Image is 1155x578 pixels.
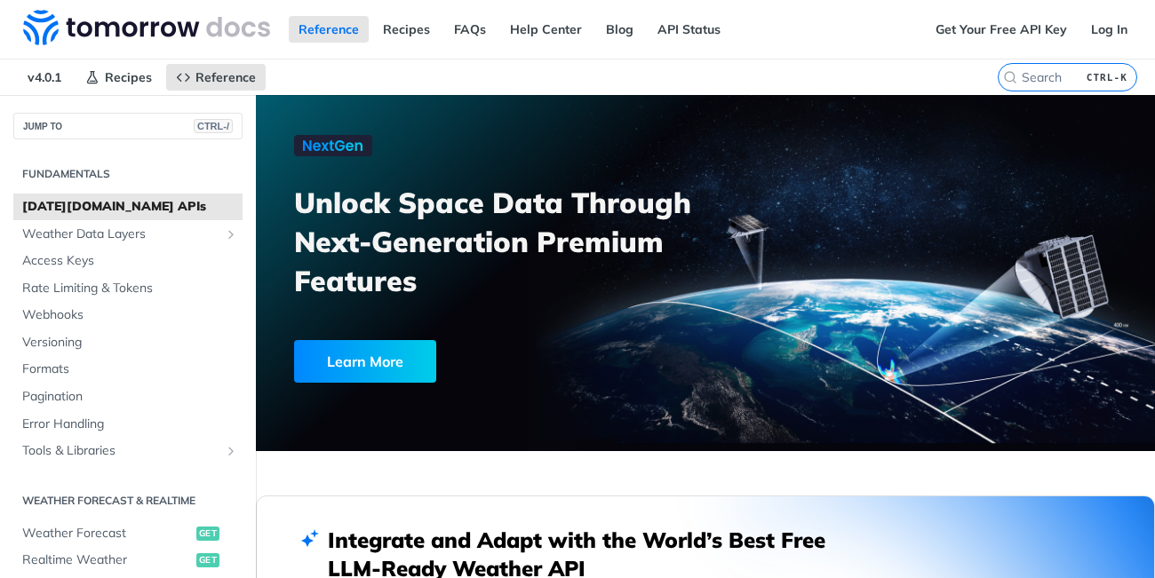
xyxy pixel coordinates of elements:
[194,119,233,133] span: CTRL-/
[22,551,192,569] span: Realtime Weather
[105,69,152,85] span: Recipes
[22,360,238,378] span: Formats
[22,388,238,406] span: Pagination
[13,194,243,220] a: [DATE][DOMAIN_NAME] APIs
[1003,70,1017,84] svg: Search
[22,198,238,216] span: [DATE][DOMAIN_NAME] APIs
[13,356,243,383] a: Formats
[294,340,436,383] div: Learn More
[444,16,496,43] a: FAQs
[195,69,256,85] span: Reference
[13,221,243,248] a: Weather Data LayersShow subpages for Weather Data Layers
[1081,16,1137,43] a: Log In
[224,444,238,458] button: Show subpages for Tools & Libraries
[13,520,243,547] a: Weather Forecastget
[13,302,243,329] a: Webhooks
[1082,68,1132,86] kbd: CTRL-K
[22,525,192,542] span: Weather Forecast
[294,340,639,383] a: Learn More
[76,64,162,91] a: Recipes
[22,442,219,460] span: Tools & Libraries
[13,547,243,574] a: Realtime Weatherget
[13,329,243,356] a: Versioning
[22,416,238,433] span: Error Handling
[22,226,219,243] span: Weather Data Layers
[13,411,243,438] a: Error Handling
[648,16,730,43] a: API Status
[500,16,592,43] a: Help Center
[13,275,243,302] a: Rate Limiting & Tokens
[294,135,372,156] img: NextGen
[13,384,243,410] a: Pagination
[13,113,243,139] button: JUMP TOCTRL-/
[926,16,1077,43] a: Get Your Free API Key
[289,16,369,43] a: Reference
[22,280,238,297] span: Rate Limiting & Tokens
[13,438,243,464] a: Tools & LibrariesShow subpages for Tools & Libraries
[23,10,270,45] img: Tomorrow.io Weather API Docs
[13,166,243,182] h2: Fundamentals
[22,252,238,270] span: Access Keys
[13,248,243,274] a: Access Keys
[596,16,643,43] a: Blog
[196,553,219,567] span: get
[22,334,238,352] span: Versioning
[18,64,71,91] span: v4.0.1
[196,527,219,541] span: get
[373,16,440,43] a: Recipes
[22,306,238,324] span: Webhooks
[224,227,238,241] button: Show subpages for Weather Data Layers
[294,183,725,300] h3: Unlock Space Data Through Next-Generation Premium Features
[13,493,243,509] h2: Weather Forecast & realtime
[166,64,266,91] a: Reference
